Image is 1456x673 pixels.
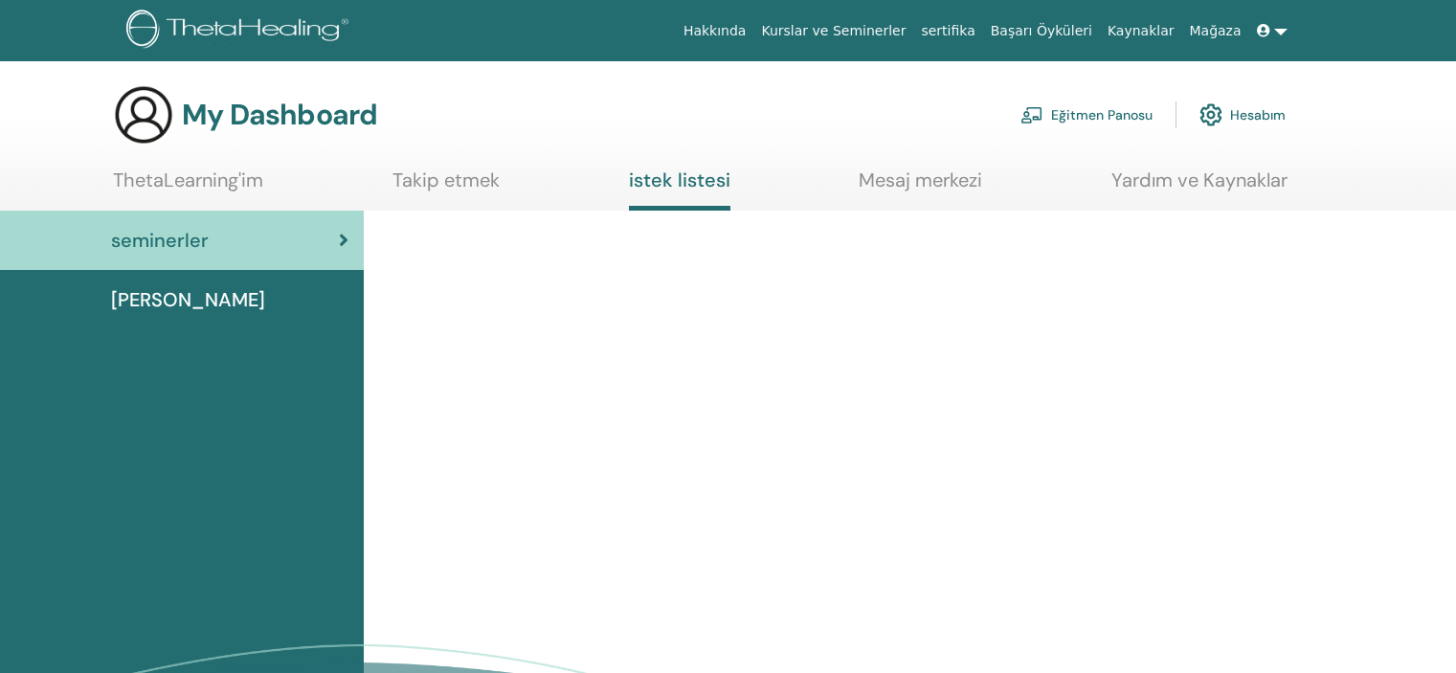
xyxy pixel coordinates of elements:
[1181,13,1248,49] a: Mağaza
[753,13,913,49] a: Kurslar ve Seminerler
[1199,94,1286,136] a: Hesabım
[111,226,209,255] span: seminerler
[113,84,174,146] img: generic-user-icon.jpg
[1020,106,1043,123] img: chalkboard-teacher.svg
[1020,94,1153,136] a: Eğitmen Panosu
[1100,13,1182,49] a: Kaynaklar
[676,13,754,49] a: Hakkında
[113,168,263,206] a: ThetaLearning'im
[126,10,355,53] img: logo.png
[1199,99,1222,131] img: cog.svg
[392,168,500,206] a: Takip etmek
[629,168,730,211] a: istek listesi
[859,168,982,206] a: Mesaj merkezi
[111,285,265,314] span: [PERSON_NAME]
[182,98,377,132] h3: My Dashboard
[983,13,1100,49] a: Başarı Öyküleri
[1111,168,1288,206] a: Yardım ve Kaynaklar
[913,13,982,49] a: sertifika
